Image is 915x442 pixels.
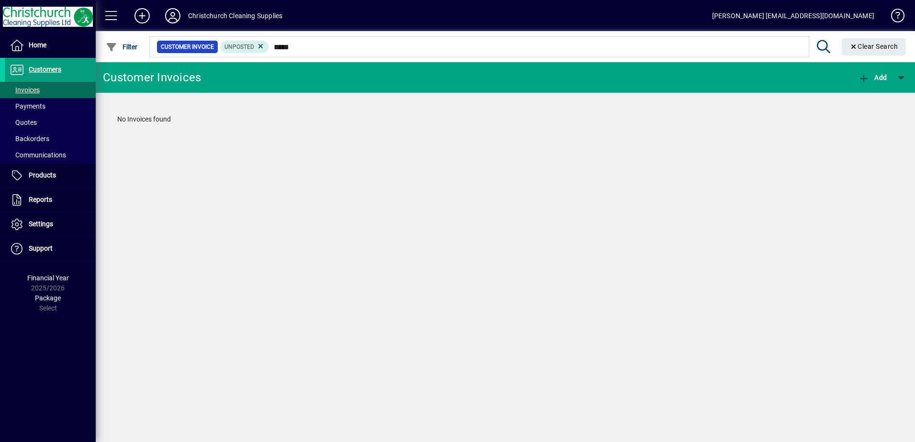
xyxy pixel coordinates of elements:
a: Settings [5,212,96,236]
span: Package [35,294,61,302]
span: Communications [10,151,66,159]
span: Settings [29,220,53,228]
span: Financial Year [27,274,69,282]
span: Clear Search [849,43,898,50]
span: Unposted [224,44,254,50]
button: Add [856,69,889,86]
span: Payments [10,102,45,110]
button: Clear [842,38,906,55]
div: Christchurch Cleaning Supplies [188,8,282,23]
a: Invoices [5,82,96,98]
span: Backorders [10,135,49,143]
span: Quotes [10,119,37,126]
span: Customer Invoice [161,42,214,52]
div: No Invoices found [108,105,903,134]
span: Customers [29,66,61,73]
span: Products [29,171,56,179]
a: Reports [5,188,96,212]
a: Knowledge Base [884,2,903,33]
a: Communications [5,147,96,163]
a: Payments [5,98,96,114]
div: [PERSON_NAME] [EMAIL_ADDRESS][DOMAIN_NAME] [712,8,874,23]
a: Quotes [5,114,96,131]
span: Support [29,244,53,252]
a: Support [5,237,96,261]
button: Add [127,7,157,24]
span: Reports [29,196,52,203]
a: Home [5,33,96,57]
mat-chip: Customer Invoice Status: Unposted [221,41,269,53]
span: Invoices [10,86,40,94]
a: Backorders [5,131,96,147]
span: Home [29,41,46,49]
a: Products [5,164,96,188]
span: Add [858,74,887,81]
button: Profile [157,7,188,24]
button: Filter [103,38,140,55]
span: Filter [106,43,138,51]
div: Customer Invoices [103,70,201,85]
